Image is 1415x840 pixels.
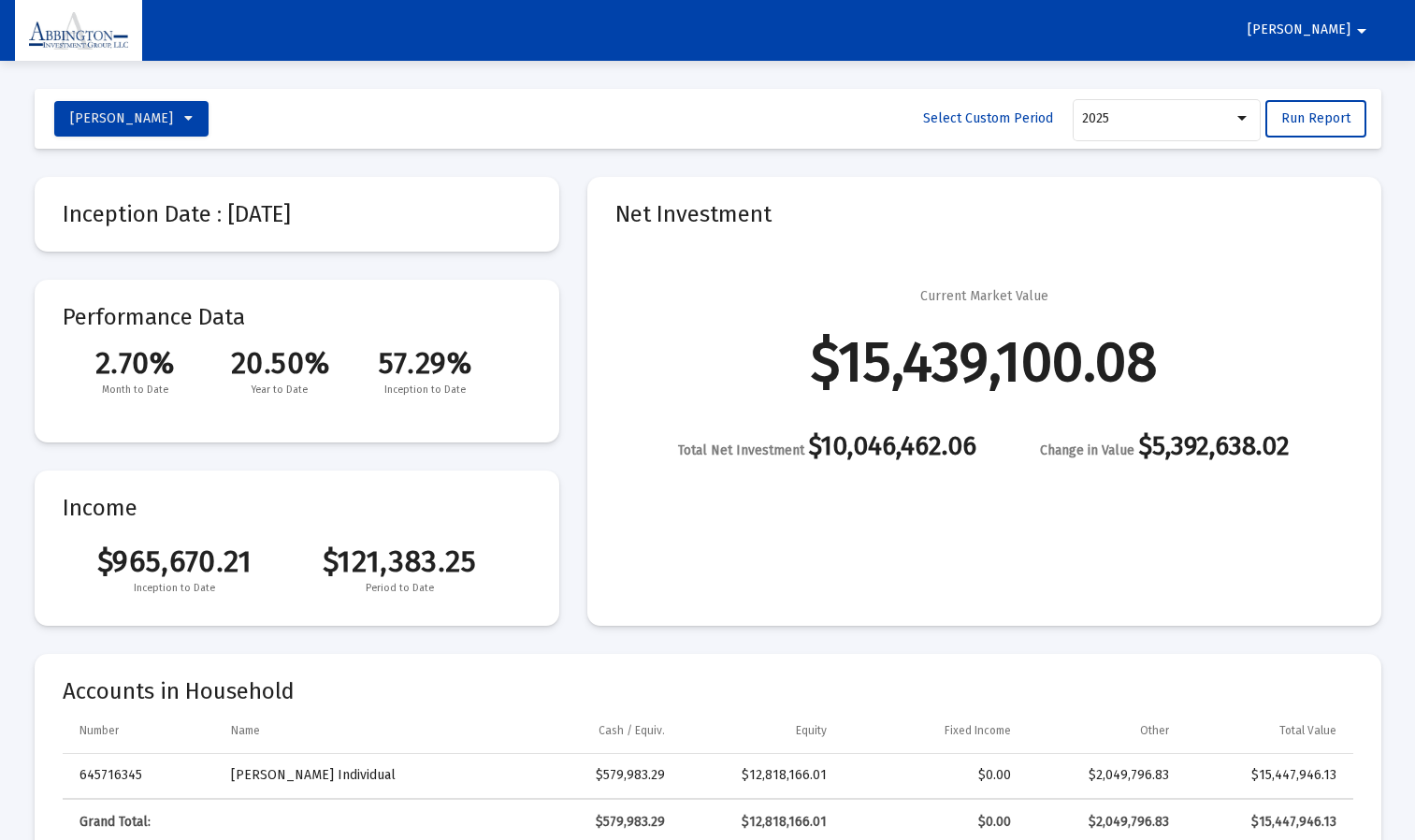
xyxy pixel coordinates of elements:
[840,708,1024,753] td: Column Fixed Income
[1225,11,1395,49] button: [PERSON_NAME]
[853,766,1011,785] div: $0.00
[287,543,513,579] span: $121,383.25
[509,813,665,832] div: $579,983.29
[1140,723,1169,738] div: Other
[353,345,498,381] span: 57.29%
[63,708,219,753] td: Column Number
[63,543,288,579] span: $965,670.21
[208,381,353,399] span: Year to Date
[63,579,288,598] span: Inception to Date
[1040,442,1134,458] span: Change in Value
[63,205,531,224] mat-card-title: Inception Date : [DATE]
[54,101,209,137] button: [PERSON_NAME]
[509,766,665,785] div: $579,983.29
[79,723,119,738] div: Number
[1279,723,1336,738] div: Total Value
[1037,813,1169,832] div: $2,049,796.83
[796,723,827,738] div: Equity
[853,813,1011,832] div: $0.00
[231,723,260,738] div: Name
[1265,100,1366,138] button: Run Report
[1040,437,1290,460] div: $5,392,638.02
[1281,110,1350,126] span: Run Report
[218,754,496,799] td: [PERSON_NAME] Individual
[63,682,1353,701] mat-card-title: Accounts in Household
[63,345,208,381] span: 2.70%
[923,110,1053,126] span: Select Custom Period
[29,12,128,50] img: Dashboard
[1182,708,1352,753] td: Column Total Value
[1248,22,1350,38] span: [PERSON_NAME]
[811,353,1158,371] div: $15,439,100.08
[691,766,826,785] div: $12,818,166.01
[79,813,206,832] div: Grand Total:
[63,499,531,517] mat-card-title: Income
[63,754,219,799] td: 645716345
[691,813,826,832] div: $12,818,166.01
[287,579,513,598] span: Period to Date
[496,708,678,753] td: Column Cash / Equiv.
[218,708,496,753] td: Column Name
[1350,12,1373,50] mat-icon: arrow_drop_down
[63,381,208,399] span: Month to Date
[615,205,1353,224] mat-card-title: Net Investment
[63,308,531,399] mat-card-title: Performance Data
[1082,110,1109,126] span: 2025
[678,708,839,753] td: Column Equity
[678,437,976,460] div: $10,046,462.06
[353,381,498,399] span: Inception to Date
[920,287,1048,306] div: Current Market Value
[1195,766,1336,785] div: $15,447,946.13
[678,442,804,458] span: Total Net Investment
[599,723,665,738] div: Cash / Equiv.
[208,345,353,381] span: 20.50%
[1037,766,1169,785] div: $2,049,796.83
[945,723,1011,738] div: Fixed Income
[70,110,173,126] span: [PERSON_NAME]
[1024,708,1182,753] td: Column Other
[1195,813,1336,832] div: $15,447,946.13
